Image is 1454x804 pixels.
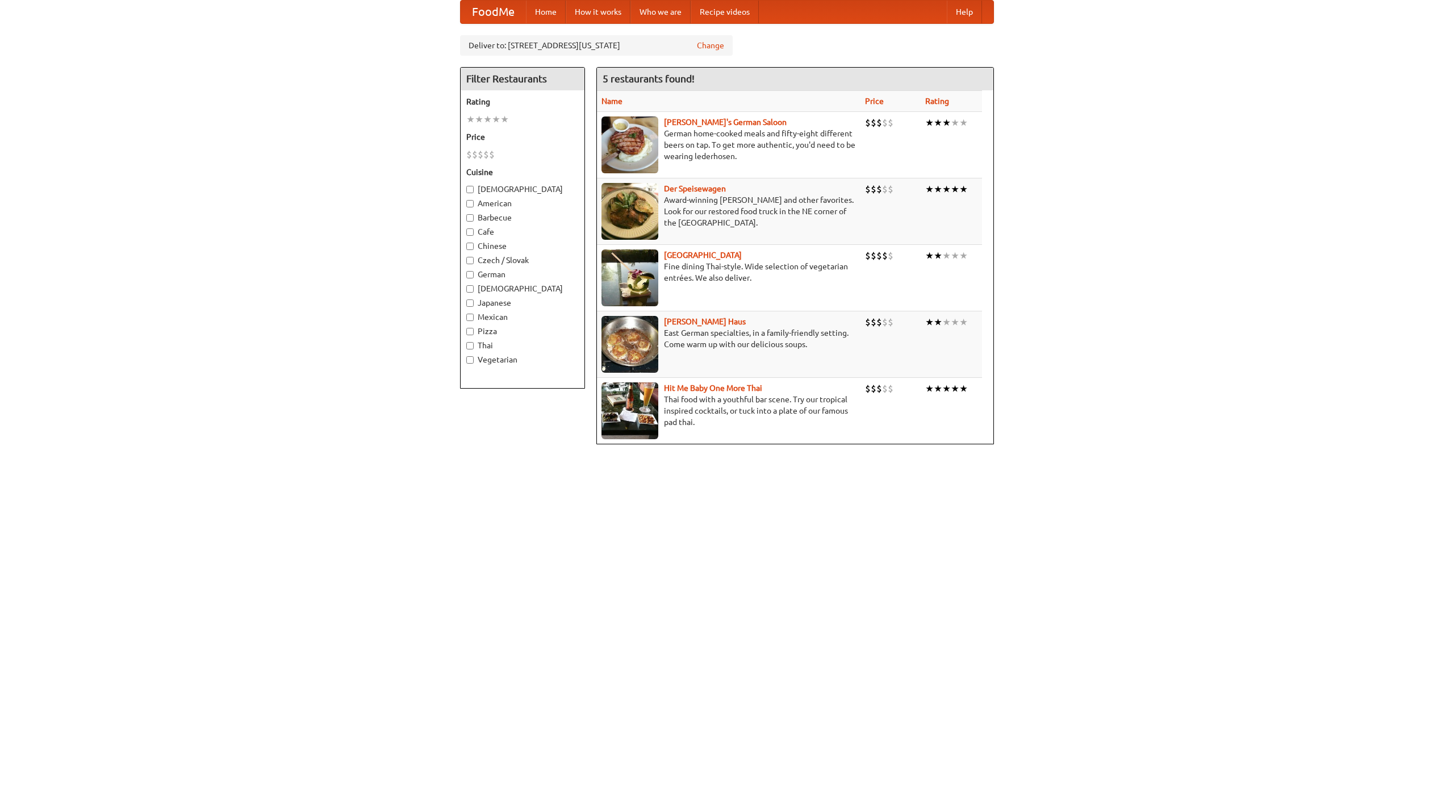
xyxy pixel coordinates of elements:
[882,116,888,129] li: $
[697,40,724,51] a: Change
[934,116,942,129] li: ★
[466,356,474,364] input: Vegetarian
[871,316,876,328] li: $
[466,354,579,365] label: Vegetarian
[959,316,968,328] li: ★
[934,382,942,395] li: ★
[492,113,500,126] li: ★
[526,1,566,23] a: Home
[460,35,733,56] div: Deliver to: [STREET_ADDRESS][US_STATE]
[876,316,882,328] li: $
[925,316,934,328] li: ★
[601,128,856,162] p: German home-cooked meals and fifty-eight different beers on tap. To get more authentic, you'd nee...
[925,116,934,129] li: ★
[466,131,579,143] h5: Price
[882,316,888,328] li: $
[947,1,982,23] a: Help
[601,316,658,373] img: kohlhaus.jpg
[664,251,742,260] a: [GEOGRAPHIC_DATA]
[466,342,474,349] input: Thai
[483,148,489,161] li: $
[951,382,959,395] li: ★
[942,183,951,195] li: ★
[603,73,695,84] ng-pluralize: 5 restaurants found!
[925,249,934,262] li: ★
[466,283,579,294] label: [DEMOGRAPHIC_DATA]
[466,200,474,207] input: American
[466,326,579,337] label: Pizza
[888,249,893,262] li: $
[951,183,959,195] li: ★
[489,148,495,161] li: $
[942,249,951,262] li: ★
[888,316,893,328] li: $
[472,148,478,161] li: $
[601,249,658,306] img: satay.jpg
[466,297,579,309] label: Japanese
[882,183,888,195] li: $
[466,269,579,280] label: German
[959,249,968,262] li: ★
[876,183,882,195] li: $
[664,184,726,193] a: Der Speisewagen
[630,1,691,23] a: Who we are
[466,299,474,307] input: Japanese
[925,382,934,395] li: ★
[959,183,968,195] li: ★
[466,243,474,250] input: Chinese
[466,186,474,193] input: [DEMOGRAPHIC_DATA]
[934,183,942,195] li: ★
[882,249,888,262] li: $
[865,183,871,195] li: $
[466,166,579,178] h5: Cuisine
[888,183,893,195] li: $
[601,394,856,428] p: Thai food with a youthful bar scene. Try our tropical inspired cocktails, or tuck into a plate of...
[601,194,856,228] p: Award-winning [PERSON_NAME] and other favorites. Look for our restored food truck in the NE corne...
[882,382,888,395] li: $
[461,68,584,90] h4: Filter Restaurants
[466,148,472,161] li: $
[466,184,579,195] label: [DEMOGRAPHIC_DATA]
[865,97,884,106] a: Price
[466,255,579,266] label: Czech / Slovak
[500,113,509,126] li: ★
[466,198,579,209] label: American
[951,316,959,328] li: ★
[664,384,762,393] a: Hit Me Baby One More Thai
[959,382,968,395] li: ★
[871,116,876,129] li: $
[865,382,871,395] li: $
[475,113,483,126] li: ★
[466,311,579,323] label: Mexican
[664,317,746,326] a: [PERSON_NAME] Haus
[466,228,474,236] input: Cafe
[601,261,856,284] p: Fine dining Thai-style. Wide selection of vegetarian entrées. We also deliver.
[466,314,474,321] input: Mexican
[466,271,474,278] input: German
[466,328,474,335] input: Pizza
[925,183,934,195] li: ★
[865,316,871,328] li: $
[466,96,579,107] h5: Rating
[888,116,893,129] li: $
[566,1,630,23] a: How it works
[942,316,951,328] li: ★
[925,97,949,106] a: Rating
[601,183,658,240] img: speisewagen.jpg
[601,382,658,439] img: babythai.jpg
[876,249,882,262] li: $
[876,116,882,129] li: $
[871,382,876,395] li: $
[871,249,876,262] li: $
[664,118,787,127] a: [PERSON_NAME]'s German Saloon
[942,116,951,129] li: ★
[601,116,658,173] img: esthers.jpg
[466,113,475,126] li: ★
[691,1,759,23] a: Recipe videos
[951,116,959,129] li: ★
[466,340,579,351] label: Thai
